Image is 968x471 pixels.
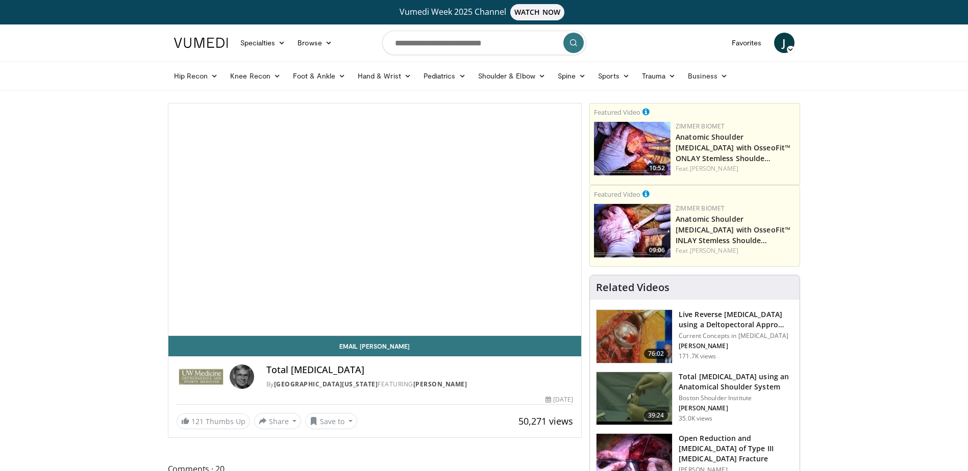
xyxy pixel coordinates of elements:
span: 10:52 [646,164,668,173]
span: 50,271 views [518,415,573,427]
span: WATCH NOW [510,4,564,20]
span: 121 [191,416,204,426]
img: Avatar [230,364,254,389]
img: 38824_0000_3.png.150x105_q85_crop-smart_upscale.jpg [597,372,672,425]
img: 684033_3.png.150x105_q85_crop-smart_upscale.jpg [597,310,672,363]
a: Vumedi Week 2025 ChannelWATCH NOW [176,4,793,20]
span: 39:24 [644,410,668,421]
a: 39:24 Total [MEDICAL_DATA] using an Anatomical Shoulder System Boston Shoulder Institute [PERSON_... [596,372,793,426]
a: Hip Recon [168,66,225,86]
p: 171.7K views [679,352,716,360]
img: 68921608-6324-4888-87da-a4d0ad613160.150x105_q85_crop-smart_upscale.jpg [594,122,671,175]
a: J [774,33,795,53]
a: Shoulder & Elbow [472,66,552,86]
input: Search topics, interventions [382,31,586,55]
a: Sports [592,66,636,86]
a: Specialties [234,33,292,53]
span: 76:02 [644,349,668,359]
span: 09:06 [646,246,668,255]
h3: Open Reduction and [MEDICAL_DATA] of Type III [MEDICAL_DATA] Fracture [679,433,793,464]
div: Feat. [676,164,796,173]
button: Save to [305,413,357,429]
video-js: Video Player [168,103,582,336]
p: Boston Shoulder Institute [679,394,793,402]
a: Anatomic Shoulder [MEDICAL_DATA] with OsseoFit™ INLAY Stemless Shoulde… [676,214,790,245]
a: Spine [552,66,592,86]
button: Share [254,413,302,429]
a: [PERSON_NAME] [413,380,467,388]
a: Foot & Ankle [287,66,352,86]
a: Email [PERSON_NAME] [168,336,582,356]
a: Knee Recon [224,66,287,86]
h3: Total [MEDICAL_DATA] using an Anatomical Shoulder System [679,372,793,392]
a: [GEOGRAPHIC_DATA][US_STATE] [274,380,378,388]
a: Business [682,66,734,86]
a: Pediatrics [417,66,472,86]
a: Favorites [726,33,768,53]
small: Featured Video [594,190,640,199]
p: [PERSON_NAME] [679,404,793,412]
a: Anatomic Shoulder [MEDICAL_DATA] with OsseoFit™ ONLAY Stemless Shoulde… [676,132,790,163]
small: Featured Video [594,108,640,117]
img: VuMedi Logo [174,38,228,48]
a: Browse [291,33,338,53]
a: [PERSON_NAME] [690,246,738,255]
h3: Live Reverse [MEDICAL_DATA] using a Deltopectoral Appro… [679,309,793,330]
a: Hand & Wrist [352,66,417,86]
h4: Related Videos [596,281,669,294]
img: 59d0d6d9-feca-4357-b9cd-4bad2cd35cb6.150x105_q85_crop-smart_upscale.jpg [594,204,671,257]
a: Trauma [636,66,682,86]
a: 121 Thumbs Up [177,413,250,429]
p: 35.0K views [679,414,712,423]
p: Current Concepts in [MEDICAL_DATA] [679,332,793,340]
h4: Total [MEDICAL_DATA] [266,364,574,376]
img: University of Washington [177,364,226,389]
a: 09:06 [594,204,671,257]
a: Zimmer Biomet [676,204,725,213]
a: [PERSON_NAME] [690,164,738,173]
p: [PERSON_NAME] [679,342,793,350]
a: 76:02 Live Reverse [MEDICAL_DATA] using a Deltopectoral Appro… Current Concepts in [MEDICAL_DATA]... [596,309,793,363]
div: [DATE] [545,395,573,404]
a: 10:52 [594,122,671,175]
div: By FEATURING [266,380,574,389]
a: Zimmer Biomet [676,122,725,130]
div: Feat. [676,246,796,255]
